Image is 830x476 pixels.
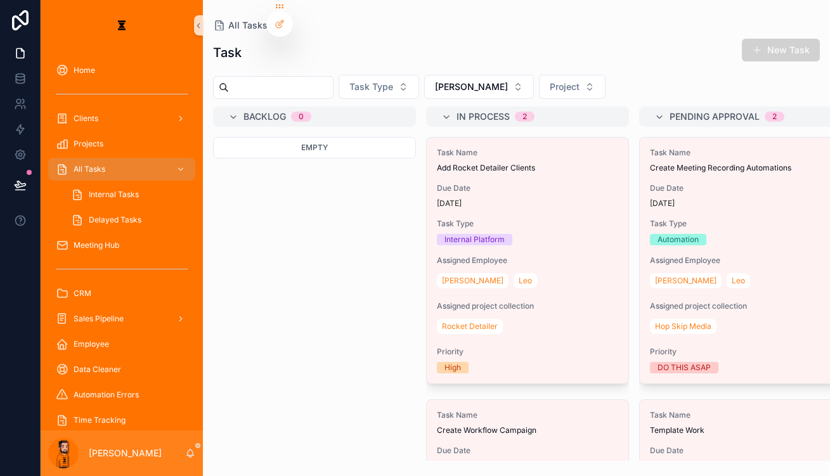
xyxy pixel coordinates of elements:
[213,19,268,32] a: All Tasks
[437,148,618,158] span: Task Name
[228,19,268,32] span: All Tasks
[437,198,462,209] p: [DATE]
[732,276,745,286] span: Leo
[435,80,508,93] span: [PERSON_NAME]
[442,276,503,286] span: [PERSON_NAME]
[48,307,195,330] a: Sales Pipeline
[437,425,618,435] span: Create Workflow Campaign
[437,273,509,288] a: [PERSON_NAME]
[74,364,121,375] span: Data Cleaner
[89,190,139,200] span: Internal Tasks
[742,39,820,61] button: New Task
[74,240,119,250] span: Meeting Hub
[444,234,505,245] div: Internal Platform
[299,112,304,122] div: 0
[48,383,195,406] a: Automation Errors
[437,219,618,229] span: Task Type
[650,273,722,288] a: [PERSON_NAME]
[74,139,103,149] span: Projects
[74,164,105,174] span: All Tasks
[74,65,95,75] span: Home
[550,80,580,93] span: Project
[772,112,777,122] div: 2
[519,276,532,286] span: Leo
[437,410,618,420] span: Task Name
[48,358,195,381] a: Data Cleaner
[41,51,203,430] div: scrollable content
[339,75,419,99] button: Select Button
[539,75,606,99] button: Select Button
[112,15,132,35] img: App logo
[74,314,124,324] span: Sales Pipeline
[437,446,618,456] span: Due Date
[457,110,510,123] span: In Process
[48,107,195,130] a: Clients
[74,113,98,124] span: Clients
[74,339,109,349] span: Employee
[48,132,195,155] a: Projects
[48,234,195,257] a: Meeting Hub
[89,447,162,460] p: [PERSON_NAME]
[426,137,629,384] a: Task NameAdd Rocket Detailer ClientsDue Date[DATE]Task TypeInternal PlatformAssigned Employee[PER...
[74,390,139,400] span: Automation Errors
[658,362,711,373] div: DO THIS ASAP
[437,347,618,357] span: Priority
[437,183,618,193] span: Due Date
[63,183,195,206] a: Internal Tasks
[437,163,618,173] span: Add Rocket Detailer Clients
[48,282,195,305] a: CRM
[444,362,461,373] div: High
[437,319,503,334] a: Rocket Detailer
[650,198,675,209] p: [DATE]
[48,59,195,82] a: Home
[522,112,527,122] div: 2
[424,75,534,99] button: Select Button
[213,44,242,61] h1: Task
[301,143,328,152] span: Empty
[442,321,498,331] span: Rocket Detailer
[670,110,760,123] span: Pending Approval
[89,215,141,225] span: Delayed Tasks
[48,158,195,181] a: All Tasks
[74,288,91,299] span: CRM
[650,319,717,334] a: Hop Skip Media
[658,234,699,245] div: Automation
[349,80,393,93] span: Task Type
[437,255,618,266] span: Assigned Employee
[727,273,750,288] a: Leo
[243,110,286,123] span: Backlog
[48,333,195,356] a: Employee
[655,276,717,286] span: [PERSON_NAME]
[63,209,195,231] a: Delayed Tasks
[655,321,711,331] span: Hop Skip Media
[514,273,537,288] a: Leo
[437,301,618,311] span: Assigned project collection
